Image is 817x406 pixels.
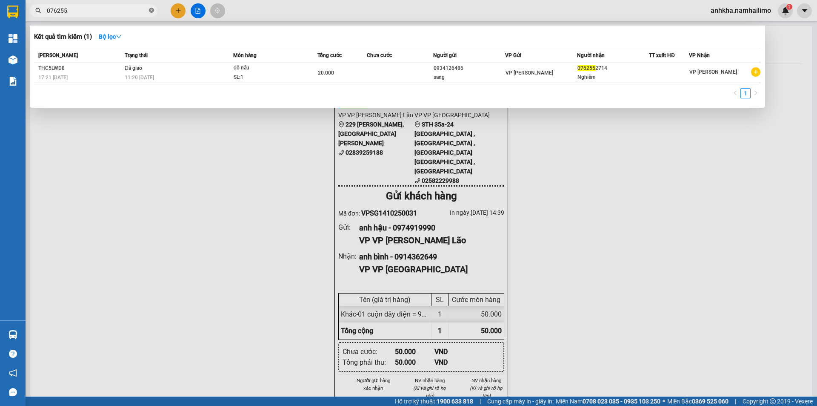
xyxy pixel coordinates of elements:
li: Previous Page [730,88,740,98]
span: message [9,388,17,396]
span: VP [PERSON_NAME] [689,69,737,75]
div: 2714 [577,64,648,73]
button: right [751,88,761,98]
span: Chưa cước [367,52,392,58]
span: VP Nhận [689,52,710,58]
div: 0934126486 [434,64,505,73]
span: down [116,34,122,40]
span: 076255 [577,65,595,71]
span: search [35,8,41,14]
input: Tìm tên, số ĐT hoặc mã đơn [47,6,147,15]
img: dashboard-icon [9,34,17,43]
span: 20.000 [318,70,334,76]
img: logo-vxr [7,6,18,18]
div: SL: 1 [234,73,297,82]
div: anh hậu [7,28,75,38]
span: Tổng cước [317,52,342,58]
div: anh bình [81,28,168,38]
span: left [733,90,738,95]
span: close-circle [149,8,154,13]
strong: Bộ lọc [99,33,122,40]
div: VP [GEOGRAPHIC_DATA] [81,7,168,28]
span: close-circle [149,7,154,15]
button: Bộ lọcdown [92,30,129,43]
div: đồ nâu [234,63,297,73]
img: warehouse-icon [9,55,17,64]
div: Nghiêm [577,73,648,82]
span: Trạng thái [125,52,148,58]
span: Món hàng [233,52,257,58]
span: Gửi: [7,8,20,17]
a: 1 [741,89,750,98]
span: Nhận: [81,8,102,17]
span: VP [PERSON_NAME] [506,70,553,76]
span: CC : [80,57,92,66]
span: VP Gửi [505,52,521,58]
span: question-circle [9,350,17,358]
span: Người nhận [577,52,605,58]
div: THC5LWD8 [38,64,122,73]
span: right [753,90,758,95]
div: sang [434,73,505,82]
span: 17:21 [DATE] [38,75,68,81]
span: notification [9,369,17,377]
h3: Kết quả tìm kiếm ( 1 ) [34,32,92,41]
li: 1 [740,88,751,98]
div: 0914362649 [81,38,168,50]
span: TT xuất HĐ [649,52,675,58]
li: Next Page [751,88,761,98]
div: VP [PERSON_NAME] [7,7,75,28]
img: warehouse-icon [9,330,17,339]
span: [PERSON_NAME] [38,52,78,58]
div: 0974919990 [7,38,75,50]
img: solution-icon [9,77,17,86]
span: Đã giao [125,65,142,71]
span: 11:20 [DATE] [125,75,154,81]
div: 50.000 [80,55,169,67]
button: left [730,88,740,98]
span: Người gửi [433,52,457,58]
span: plus-circle [751,67,760,77]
